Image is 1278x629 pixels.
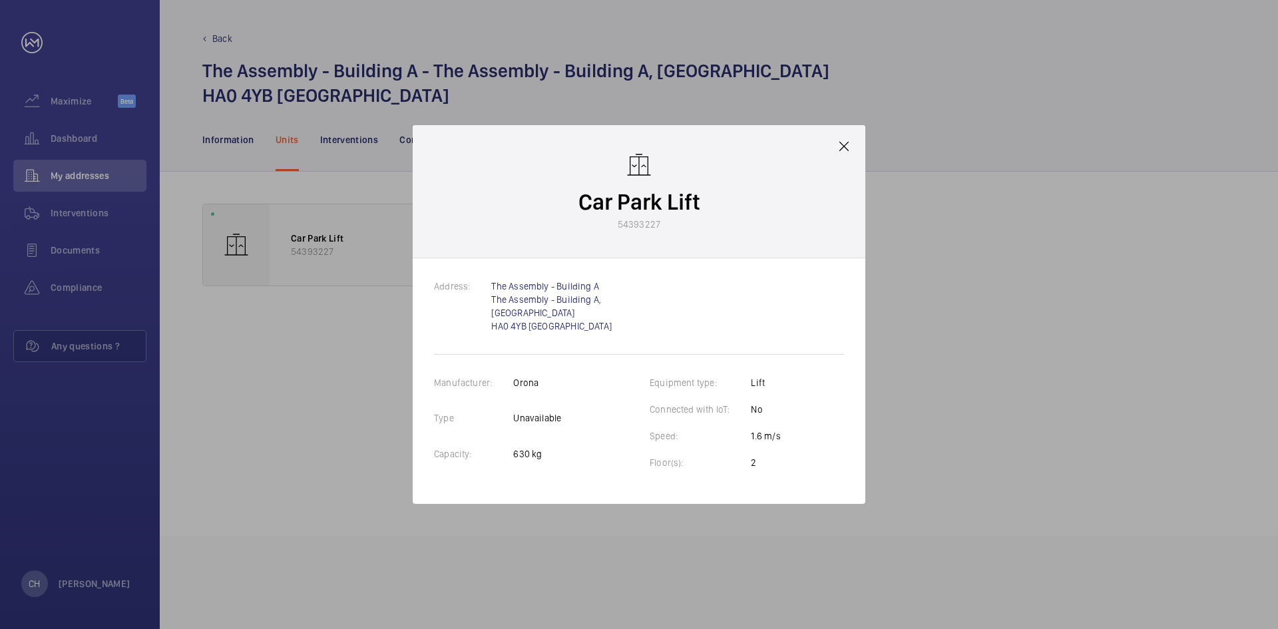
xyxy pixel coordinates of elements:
label: Connected with IoT: [650,404,751,415]
p: Unavailable [513,411,561,425]
img: elevator.svg [626,152,652,178]
label: Type [434,413,475,423]
p: 54393227 [618,218,660,231]
p: 2 [751,456,780,469]
p: No [751,403,780,416]
label: Speed: [650,431,699,441]
p: 630 kg [513,447,561,461]
p: Car Park Lift [578,186,700,218]
p: 1.6 m/s [751,429,780,443]
label: Capacity: [434,449,493,459]
p: Orona [513,376,561,389]
label: Address: [434,281,491,292]
a: The Assembly - Building A The Assembly - Building A, [GEOGRAPHIC_DATA] HA0 4YB [GEOGRAPHIC_DATA] [491,281,612,331]
label: Manufacturer: [434,377,513,388]
label: Equipment type: [650,377,738,388]
label: Floor(s): [650,457,705,468]
p: Lift [751,376,780,389]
